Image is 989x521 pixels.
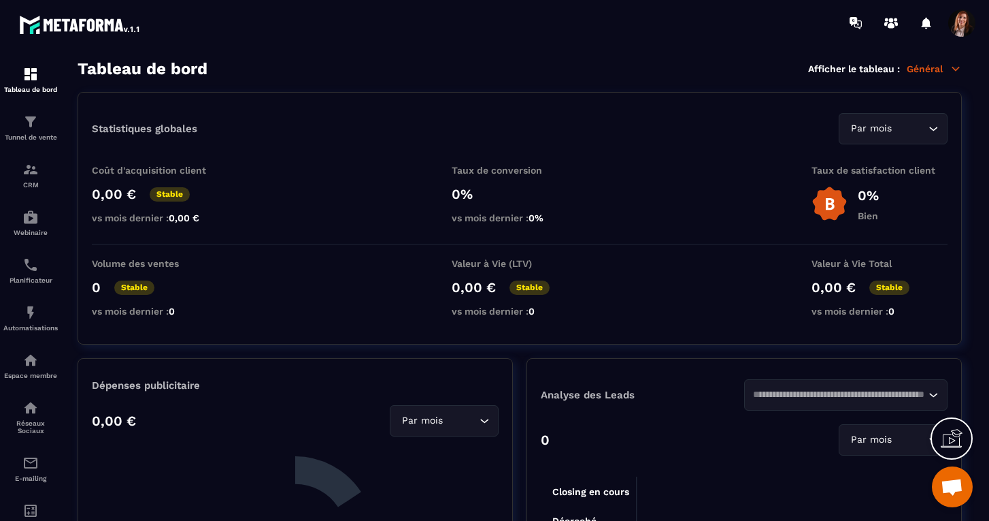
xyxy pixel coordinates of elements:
p: CRM [3,181,58,189]
p: Tunnel de vente [3,133,58,141]
p: Statistiques globales [92,123,197,135]
img: formation [22,66,39,82]
p: 0 [92,279,101,296]
img: accountant [22,503,39,519]
p: Automatisations [3,324,58,332]
tspan: Closing en cours [552,486,629,498]
img: automations [22,352,39,368]
span: 0% [529,212,543,223]
div: Search for option [744,379,948,411]
p: Afficher le tableau : [808,63,900,74]
p: 0,00 € [452,279,496,296]
input: Search for option [753,388,925,402]
a: schedulerschedulerPlanificateur [3,247,58,294]
img: automations [22,209,39,225]
p: Valeur à Vie (LTV) [452,258,588,269]
p: Valeur à Vie Total [811,258,948,269]
p: Stable [869,281,909,295]
a: Ouvrir le chat [932,467,973,507]
p: Bien [858,210,879,221]
p: vs mois dernier : [92,306,228,317]
p: Général [907,63,962,75]
p: 0% [858,187,879,204]
div: Search for option [839,424,948,456]
p: Webinaire [3,229,58,236]
p: Volume des ventes [92,258,228,269]
p: Tableau de bord [3,86,58,93]
p: vs mois dernier : [811,306,948,317]
p: 0,00 € [92,413,136,429]
a: formationformationCRM [3,151,58,199]
p: vs mois dernier : [92,212,228,223]
span: Par mois [848,121,894,136]
img: automations [22,304,39,321]
input: Search for option [894,432,925,447]
div: Search for option [839,113,948,144]
p: E-mailing [3,475,58,482]
h3: Tableau de bord [78,59,207,78]
a: social-networksocial-networkRéseaux Sociaux [3,390,58,445]
span: 0 [888,306,894,317]
p: Espace membre [3,372,58,379]
img: formation [22,161,39,178]
img: formation [22,114,39,130]
p: Analyse des Leads [541,389,744,401]
p: Taux de satisfaction client [811,165,948,176]
a: automationsautomationsAutomatisations [3,294,58,342]
img: social-network [22,400,39,416]
span: 0,00 € [169,212,199,223]
p: Taux de conversion [452,165,588,176]
p: Stable [114,281,154,295]
p: 0% [452,186,588,202]
span: 0 [169,306,175,317]
p: 0,00 € [811,279,856,296]
p: vs mois dernier : [452,306,588,317]
img: b-badge-o.b3b20ee6.svg [811,186,848,222]
input: Search for option [446,413,476,428]
a: emailemailE-mailing [3,445,58,492]
p: vs mois dernier : [452,212,588,223]
img: email [22,455,39,471]
p: Planificateur [3,277,58,284]
a: formationformationTunnel de vente [3,104,58,151]
p: Stable [150,187,190,202]
img: scheduler [22,257,39,273]
a: automationsautomationsWebinaire [3,199,58,247]
span: Par mois [399,413,446,428]
input: Search for option [894,121,925,136]
img: logo [19,12,141,37]
div: Search for option [390,405,499,437]
span: Par mois [848,432,894,447]
p: Dépenses publicitaire [92,379,499,392]
a: automationsautomationsEspace membre [3,342,58,390]
span: 0 [529,306,535,317]
p: 0 [541,432,550,448]
p: Stable [509,281,550,295]
p: Réseaux Sociaux [3,420,58,435]
p: 0,00 € [92,186,136,202]
p: Coût d'acquisition client [92,165,228,176]
a: formationformationTableau de bord [3,56,58,104]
